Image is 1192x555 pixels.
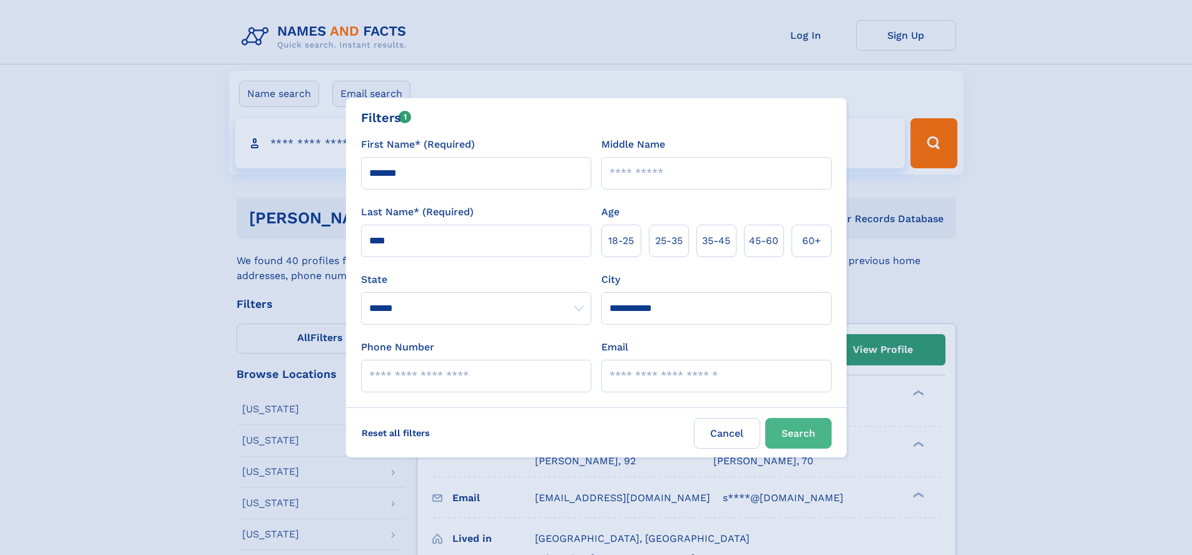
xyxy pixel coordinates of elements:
[694,418,760,449] label: Cancel
[361,205,474,220] label: Last Name* (Required)
[354,418,438,448] label: Reset all filters
[361,340,434,355] label: Phone Number
[802,233,821,248] span: 60+
[601,272,620,287] label: City
[749,233,778,248] span: 45‑60
[601,205,619,220] label: Age
[361,108,412,127] div: Filters
[601,340,628,355] label: Email
[765,418,832,449] button: Search
[361,272,591,287] label: State
[601,137,665,152] label: Middle Name
[361,137,475,152] label: First Name* (Required)
[702,233,730,248] span: 35‑45
[655,233,683,248] span: 25‑35
[608,233,634,248] span: 18‑25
